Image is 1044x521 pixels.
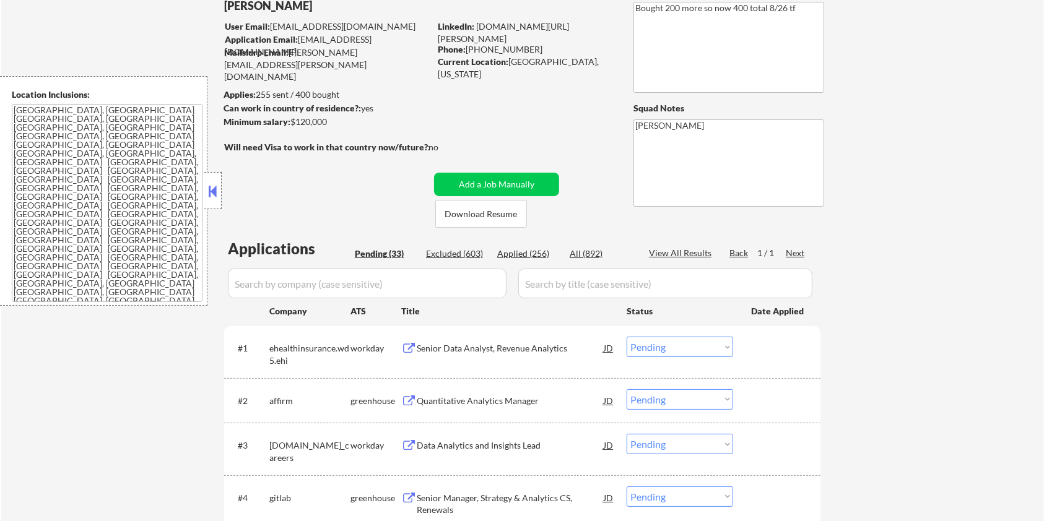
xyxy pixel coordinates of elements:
[350,342,401,355] div: workday
[224,116,430,128] div: $120,000
[438,43,613,56] div: [PHONE_NUMBER]
[401,305,615,317] div: Title
[350,395,401,407] div: greenhouse
[224,142,430,152] strong: Will need Visa to work in that country now/future?:
[269,342,350,366] div: ehealthinsurance.wd5.ehi
[269,439,350,463] div: [DOMAIN_NAME]_careers
[417,439,604,452] div: Data Analytics and Insights Lead
[786,247,806,259] div: Next
[417,342,604,355] div: Senior Data Analyst, Revenue Analytics
[238,492,259,504] div: #4
[633,102,824,114] div: Squad Notes
[228,241,350,256] div: Applications
[238,342,259,355] div: #1
[438,21,571,44] a: [DOMAIN_NAME][URL] [PERSON_NAME]
[225,34,298,45] strong: Application Email:
[570,248,632,260] div: All (892)
[649,247,715,259] div: View All Results
[438,21,474,32] strong: LinkedIn:
[225,20,430,33] div: [EMAIL_ADDRESS][DOMAIN_NAME]
[417,492,604,516] div: Senior Manager, Strategy & Analytics CS, Renewals
[228,269,507,298] input: Search by company (case sensitive)
[225,33,430,58] div: [EMAIL_ADDRESS][DOMAIN_NAME]
[602,434,615,456] div: JD
[12,88,202,101] div: Location Inclusions:
[225,21,270,32] strong: User Email:
[238,439,259,452] div: #3
[269,305,350,317] div: Company
[438,44,466,54] strong: Phone:
[224,46,430,83] div: [PERSON_NAME][EMAIL_ADDRESS][PERSON_NAME][DOMAIN_NAME]
[417,395,604,407] div: Quantitative Analytics Manager
[518,269,812,298] input: Search by title (case sensitive)
[224,89,256,100] strong: Applies:
[224,116,290,127] strong: Minimum salary:
[428,141,464,153] div: no
[627,299,733,322] div: Status
[602,337,615,359] div: JD
[729,247,749,259] div: Back
[434,173,559,196] button: Add a Job Manually
[497,248,559,260] div: Applied (256)
[438,56,508,67] strong: Current Location:
[757,247,786,259] div: 1 / 1
[224,88,430,101] div: 255 sent / 400 bought
[238,395,259,407] div: #2
[426,248,488,260] div: Excluded (603)
[269,492,350,504] div: gitlab
[751,305,806,317] div: Date Applied
[224,103,361,113] strong: Can work in country of residence?:
[355,248,417,260] div: Pending (33)
[435,200,527,228] button: Download Resume
[224,47,289,58] strong: Mailslurp Email:
[224,102,426,114] div: yes
[350,492,401,504] div: greenhouse
[438,56,613,80] div: [GEOGRAPHIC_DATA], [US_STATE]
[269,395,350,407] div: affirm
[350,439,401,452] div: workday
[602,389,615,411] div: JD
[350,305,401,317] div: ATS
[602,486,615,509] div: JD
